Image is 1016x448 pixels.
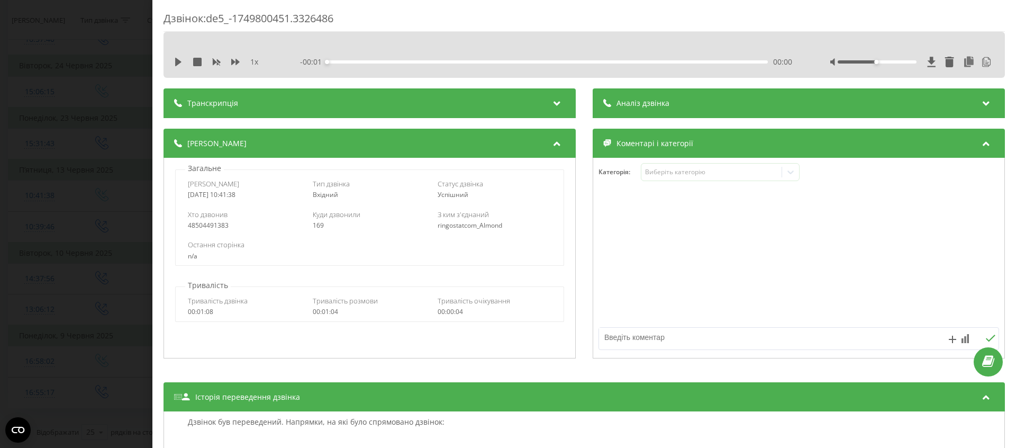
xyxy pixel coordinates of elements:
span: Остання сторінка [188,240,244,249]
span: [PERSON_NAME] [187,138,247,149]
span: 1 x [250,57,258,67]
span: 00:00 [773,57,792,67]
span: Історія переведення дзвінка [195,392,300,402]
h4: Категорія : [598,168,641,176]
div: 48504491383 [188,222,302,229]
span: Тип дзвінка [313,179,350,189]
span: Тривалість розмови [313,296,378,306]
div: 00:01:08 [188,308,302,316]
span: Хто дзвонив [188,210,228,219]
span: З ким з'єднаний [438,210,489,219]
p: Тривалість [185,280,231,291]
div: 00:00:04 [438,308,551,316]
p: Дзвінок був переведений. Напрямки, на які було спрямовано дзвінок: [185,417,447,427]
span: Коментарі і категорії [616,138,693,149]
div: Дзвінок : de5_-1749800451.3326486 [164,11,1005,32]
span: Аналіз дзвінка [616,98,669,109]
span: Куди дзвонили [313,210,360,219]
div: 00:01:04 [313,308,427,316]
span: Успішний [438,190,468,199]
div: 169 [313,222,427,229]
div: Accessibility label [325,60,329,64]
div: [DATE] 10:41:38 [188,191,302,199]
span: Вхідний [313,190,338,199]
span: - 00:01 [300,57,327,67]
span: Статус дзвінка [438,179,483,189]
p: Загальне [185,163,224,174]
span: Тривалість очікування [438,296,510,306]
div: n/a [188,253,551,260]
div: Accessibility label [874,60,878,64]
span: Тривалість дзвінка [188,296,248,306]
div: ringostatcom_Almond [438,222,551,229]
span: [PERSON_NAME] [188,179,239,189]
span: Транскрипція [187,98,238,109]
div: Виберіть категорію [645,168,777,176]
button: Open CMP widget [5,417,31,443]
